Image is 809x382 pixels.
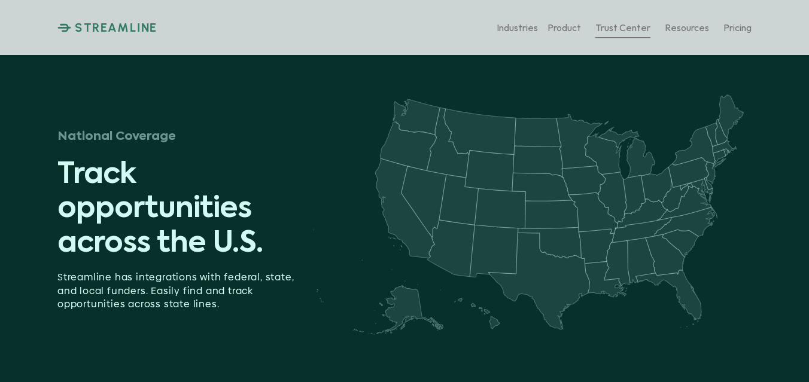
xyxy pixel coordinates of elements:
[57,271,309,311] p: Streamline has integrations with federal, state, and local funders. Easily find and track opportu...
[75,20,157,35] p: STREAMLINE
[497,22,538,33] p: Industries
[665,22,709,33] p: Resources
[57,130,176,144] h3: National Coverage
[595,22,650,33] p: Trust Center
[548,22,581,33] p: Product
[723,17,752,38] a: Pricing
[723,22,752,33] p: Pricing
[595,17,650,38] a: Trust Center
[57,20,157,35] a: STREAMLINE
[57,158,309,262] p: Track opportunities across the U.S.
[665,17,709,38] a: Resources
